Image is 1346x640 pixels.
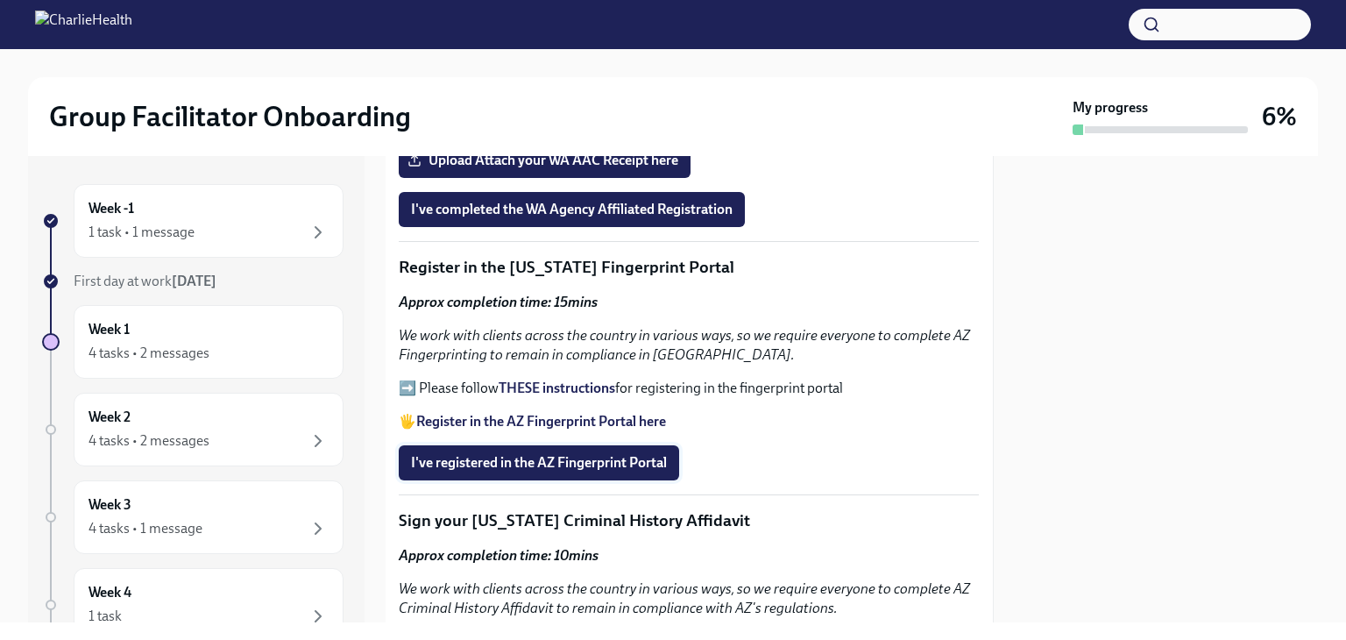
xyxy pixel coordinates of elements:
[399,143,691,178] label: Upload Attach your WA AAC Receipt here
[35,11,132,39] img: CharlieHealth
[416,413,666,430] a: Register in the AZ Fingerprint Portal here
[399,580,970,616] em: We work with clients across the country in various ways, so we require everyone to complete AZ Cr...
[1262,101,1297,132] h3: 6%
[499,380,615,396] a: THESE instructions
[399,256,979,279] p: Register in the [US_STATE] Fingerprint Portal
[399,445,679,480] button: I've registered in the AZ Fingerprint Portal
[89,519,202,538] div: 4 tasks • 1 message
[89,431,209,451] div: 4 tasks • 2 messages
[42,393,344,466] a: Week 24 tasks • 2 messages
[89,320,130,339] h6: Week 1
[49,99,411,134] h2: Group Facilitator Onboarding
[399,327,970,363] em: We work with clients across the country in various ways, so we require everyone to complete AZ Fi...
[89,607,122,626] div: 1 task
[74,273,216,289] span: First day at work
[89,223,195,242] div: 1 task • 1 message
[89,495,131,515] h6: Week 3
[399,192,745,227] button: I've completed the WA Agency Affiliated Registration
[42,184,344,258] a: Week -11 task • 1 message
[42,305,344,379] a: Week 14 tasks • 2 messages
[89,199,134,218] h6: Week -1
[411,454,667,472] span: I've registered in the AZ Fingerprint Portal
[89,408,131,427] h6: Week 2
[399,547,599,564] strong: Approx completion time: 10mins
[399,379,979,398] p: ➡️ Please follow for registering in the fingerprint portal
[411,152,678,169] span: Upload Attach your WA AAC Receipt here
[399,294,598,310] strong: Approx completion time: 15mins
[42,272,344,291] a: First day at work[DATE]
[1073,98,1148,117] strong: My progress
[411,201,733,218] span: I've completed the WA Agency Affiliated Registration
[42,480,344,554] a: Week 34 tasks • 1 message
[399,412,979,431] p: 🖐️
[89,344,209,363] div: 4 tasks • 2 messages
[399,509,979,532] p: Sign your [US_STATE] Criminal History Affidavit
[89,583,131,602] h6: Week 4
[172,273,216,289] strong: [DATE]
